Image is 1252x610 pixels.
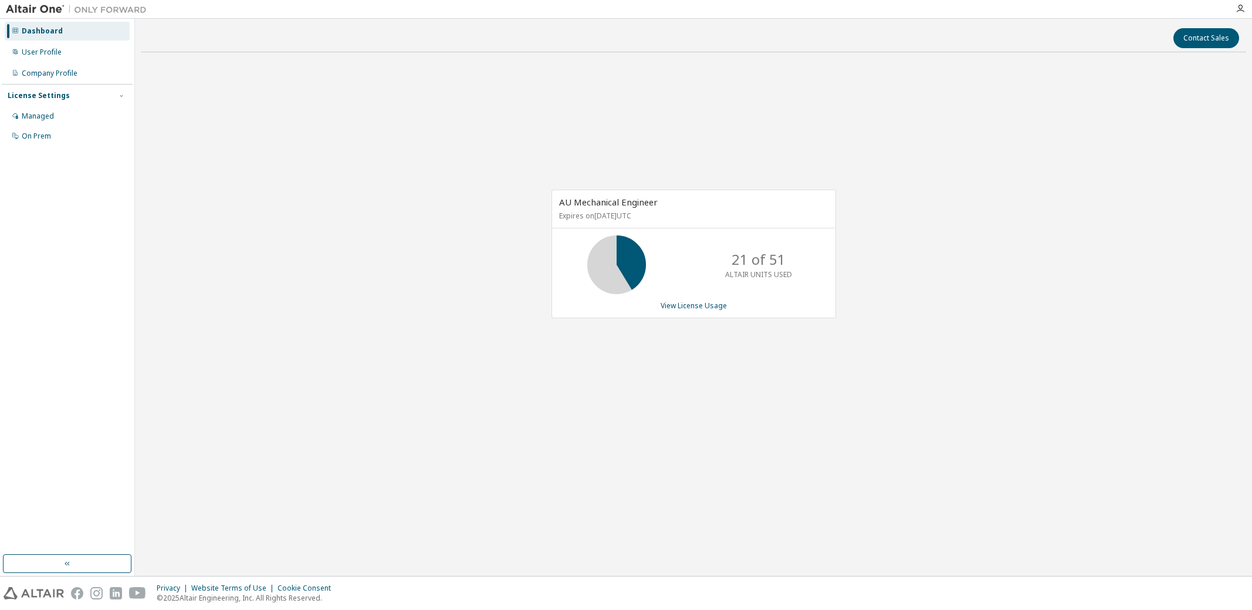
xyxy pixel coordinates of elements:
img: Altair One [6,4,153,15]
img: facebook.svg [71,587,83,599]
div: On Prem [22,132,51,141]
img: youtube.svg [129,587,146,599]
p: © 2025 Altair Engineering, Inc. All Rights Reserved. [157,593,338,603]
img: altair_logo.svg [4,587,64,599]
div: User Profile [22,48,62,57]
p: ALTAIR UNITS USED [725,269,792,279]
span: AU Mechanical Engineer [559,196,658,208]
p: Expires on [DATE] UTC [559,211,825,221]
div: Dashboard [22,26,63,36]
a: View License Usage [661,301,727,311]
div: Privacy [157,584,191,593]
div: License Settings [8,91,70,100]
img: instagram.svg [90,587,103,599]
div: Website Terms of Use [191,584,278,593]
div: Managed [22,112,54,121]
p: 21 of 51 [732,250,786,269]
div: Cookie Consent [278,584,338,593]
div: Company Profile [22,69,77,78]
img: linkedin.svg [110,587,122,599]
button: Contact Sales [1173,28,1239,48]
